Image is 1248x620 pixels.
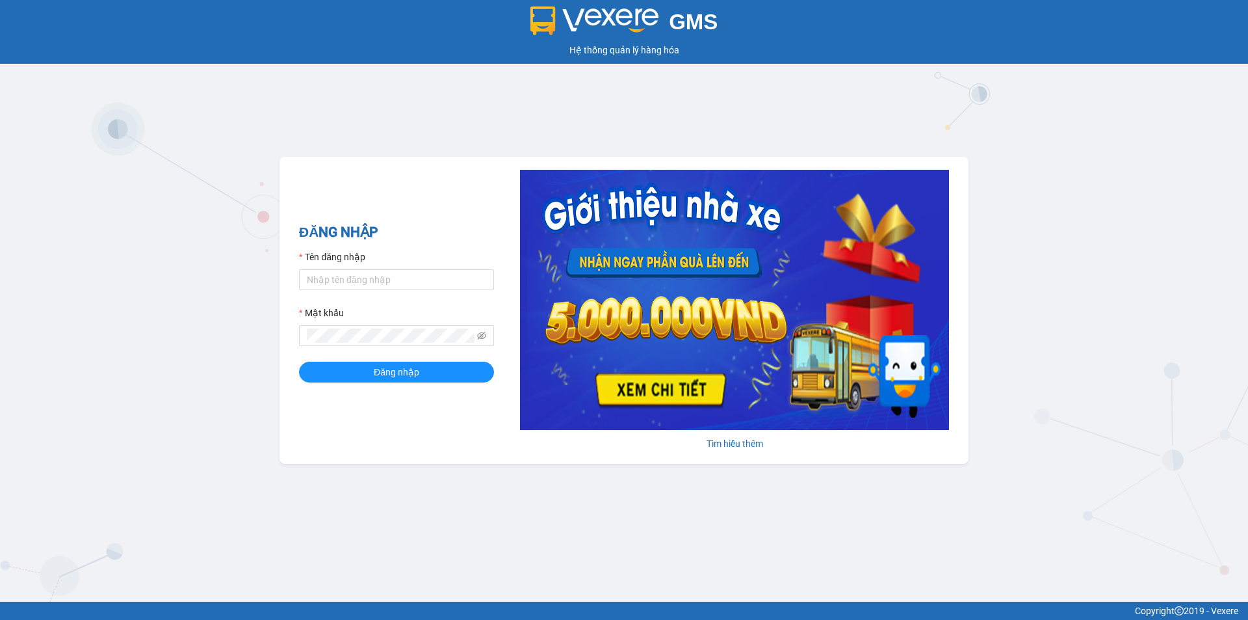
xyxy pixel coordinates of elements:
span: Đăng nhập [374,365,419,379]
span: copyright [1175,606,1184,615]
button: Đăng nhập [299,362,494,383]
div: Hệ thống quản lý hàng hóa [3,43,1245,57]
img: banner-0 [520,170,949,430]
div: Copyright 2019 - Vexere [10,604,1238,618]
label: Tên đăng nhập [299,250,365,264]
img: logo 2 [530,7,659,35]
h2: ĐĂNG NHẬP [299,222,494,243]
input: Tên đăng nhập [299,269,494,290]
label: Mật khẩu [299,306,344,320]
span: eye-invisible [477,331,486,340]
span: GMS [669,10,718,34]
input: Mật khẩu [307,329,474,343]
div: Tìm hiểu thêm [520,437,949,451]
a: GMS [530,20,718,30]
